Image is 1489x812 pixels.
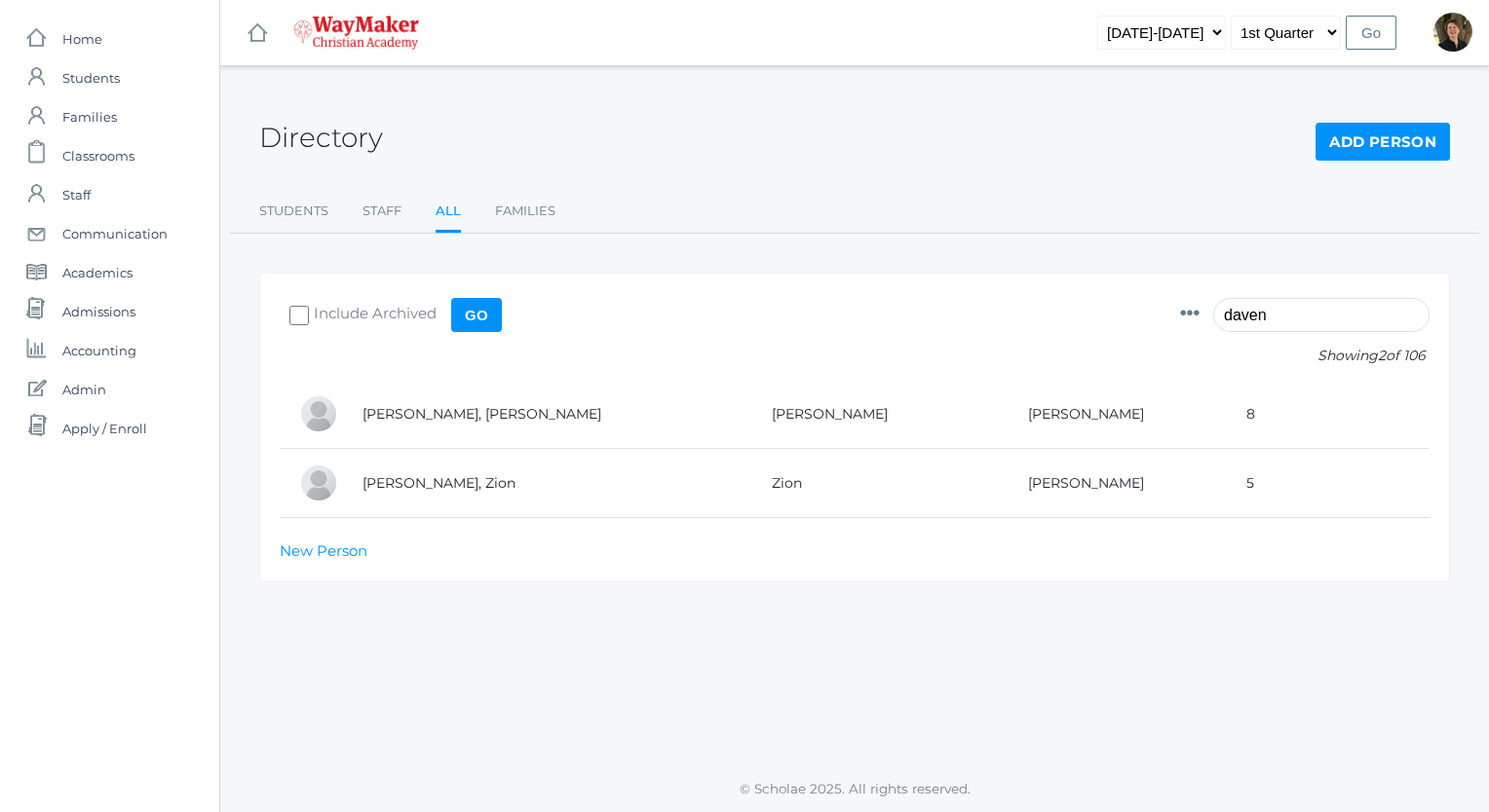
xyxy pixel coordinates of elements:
span: Admin [62,370,106,409]
input: Include Archived [289,306,309,325]
div: Dianna Renz [1433,13,1472,52]
span: Apply / Enroll [62,409,147,448]
input: Go [1346,16,1396,50]
td: [PERSON_NAME] [752,380,971,449]
div: Zion Davenport [299,463,338,502]
input: Filter by name [1213,298,1430,332]
div: Presley Davenport [299,394,338,433]
span: Accounting [62,331,136,370]
span: Academics [62,253,133,292]
span: Home [62,19,102,58]
a: Staff [363,192,401,231]
span: Include Archived [309,303,437,327]
p: Showing of 106 [1180,346,1430,366]
span: Communication [62,214,168,253]
td: [PERSON_NAME], [PERSON_NAME] [343,380,752,449]
a: Add Person [1316,123,1450,162]
td: Zion [752,449,971,518]
td: 5 [1227,449,1279,518]
span: Families [62,97,117,136]
span: Students [62,58,120,97]
td: [PERSON_NAME] [1009,380,1227,449]
td: [PERSON_NAME] [1009,449,1227,518]
td: [PERSON_NAME], Zion [343,449,752,518]
td: 8 [1227,380,1279,449]
span: Admissions [62,292,135,331]
span: Staff [62,175,91,214]
span: 2 [1378,347,1386,364]
span: Classrooms [62,136,134,175]
a: New Person [280,541,367,560]
a: Students [259,192,328,231]
input: Go [451,298,502,332]
h2: Directory [259,123,383,153]
a: All [436,192,461,234]
p: © Scholae 2025. All rights reserved. [220,779,1489,798]
a: Families [495,192,555,231]
img: waymaker-logo-stack-white-1602f2b1af18da31a5905e9982d058868370996dac5278e84edea6dabf9a3315.png [293,16,419,50]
